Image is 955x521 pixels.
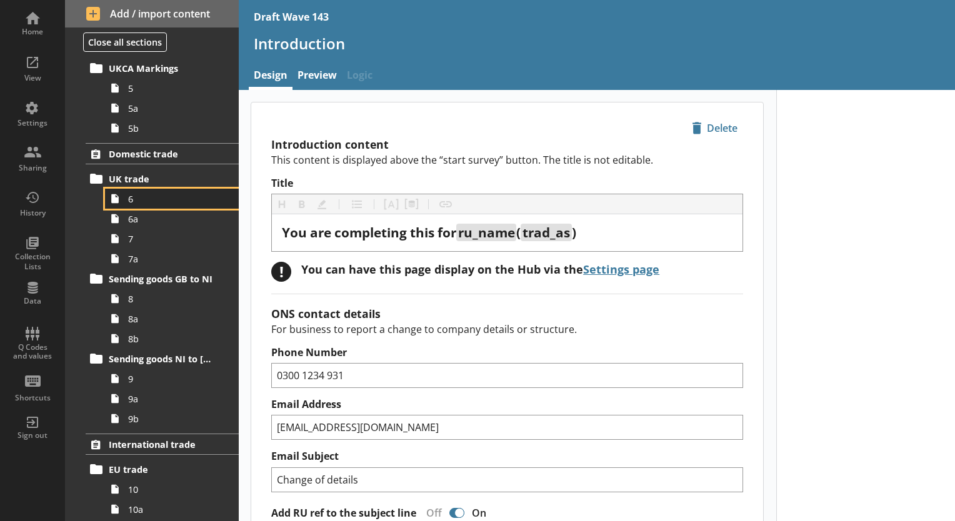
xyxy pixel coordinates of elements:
[86,58,239,78] a: UKCA Markings
[86,7,218,21] span: Add / import content
[416,506,447,520] div: Off
[271,137,743,152] h2: Introduction content
[128,102,222,114] span: 5a
[91,169,239,269] li: UK trade66a77a
[105,329,239,349] a: 8b
[105,229,239,249] a: 7
[109,353,217,365] span: Sending goods NI to [GEOGRAPHIC_DATA]
[128,333,222,345] span: 8b
[271,450,743,463] label: Email Subject
[105,78,239,98] a: 5
[254,34,940,53] h1: Introduction
[282,224,732,241] div: Title
[65,32,239,138] li: UKCAUKCA Markings55a5b
[91,459,239,519] li: EU trade1010a
[105,309,239,329] a: 8a
[11,73,54,83] div: View
[572,224,576,241] span: )
[128,313,222,325] span: 8a
[11,430,54,440] div: Sign out
[271,262,291,282] div: !
[128,413,222,425] span: 9b
[128,373,222,385] span: 9
[271,177,743,190] label: Title
[128,504,222,515] span: 10a
[11,252,54,271] div: Collection Lists
[105,209,239,229] a: 6a
[11,118,54,128] div: Settings
[458,224,515,241] span: ru_name
[271,306,743,321] h2: ONS contact details
[128,213,222,225] span: 6a
[271,346,743,359] label: Phone Number
[86,349,239,369] a: Sending goods NI to [GEOGRAPHIC_DATA]
[109,148,217,160] span: Domestic trade
[105,369,239,389] a: 9
[105,289,239,309] a: 8
[128,484,222,495] span: 10
[467,506,496,520] div: On
[128,293,222,305] span: 8
[128,82,222,94] span: 5
[109,439,217,450] span: International trade
[128,122,222,134] span: 5b
[128,393,222,405] span: 9a
[292,63,342,90] a: Preview
[105,249,239,269] a: 7a
[249,63,292,90] a: Design
[254,10,329,24] div: Draft Wave 143
[282,224,456,241] span: You are completing this for
[109,464,217,475] span: EU trade
[83,32,167,52] button: Close all sections
[86,169,239,189] a: UK trade
[109,173,217,185] span: UK trade
[271,322,743,336] p: For business to report a change to company details or structure.
[11,208,54,218] div: History
[109,273,217,285] span: Sending goods GB to NI
[11,343,54,361] div: Q Codes and values
[342,63,377,90] span: Logic
[91,58,239,138] li: UKCA Markings55a5b
[105,118,239,138] a: 5b
[105,409,239,429] a: 9b
[11,393,54,403] div: Shortcuts
[11,27,54,37] div: Home
[86,459,239,479] a: EU trade
[271,153,743,167] p: This content is displayed above the “start survey” button. The title is not editable.
[11,163,54,173] div: Sharing
[128,193,222,205] span: 6
[686,117,743,139] button: Delete
[128,253,222,265] span: 7a
[583,262,659,277] a: Settings page
[86,143,239,164] a: Domestic trade
[91,269,239,349] li: Sending goods GB to NI88a8b
[687,118,742,138] span: Delete
[522,224,570,241] span: trad_as
[105,189,239,209] a: 6
[65,143,239,429] li: Domestic tradeUK trade66a77aSending goods GB to NI88a8bSending goods NI to [GEOGRAPHIC_DATA]99a9b
[128,233,222,245] span: 7
[91,349,239,429] li: Sending goods NI to [GEOGRAPHIC_DATA]99a9b
[105,479,239,499] a: 10
[105,98,239,118] a: 5a
[271,398,743,411] label: Email Address
[86,434,239,455] a: International trade
[271,507,416,520] label: Add RU ref to the subject line
[86,269,239,289] a: Sending goods GB to NI
[105,499,239,519] a: 10a
[109,62,217,74] span: UKCA Markings
[516,224,521,241] span: (
[301,262,659,277] div: You can have this page display on the Hub via the
[105,389,239,409] a: 9a
[11,296,54,306] div: Data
